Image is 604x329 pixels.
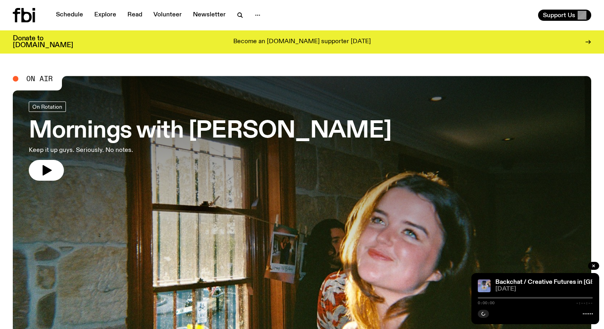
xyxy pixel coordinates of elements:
a: Mornings with [PERSON_NAME]Keep it up guys. Seriously. No notes. [29,102,391,181]
a: Volunteer [149,10,187,21]
p: Keep it up guys. Seriously. No notes. [29,146,233,155]
button: Support Us [538,10,591,21]
a: On Rotation [29,102,66,112]
a: Newsletter [188,10,230,21]
span: On Air [26,75,53,82]
h3: Mornings with [PERSON_NAME] [29,120,391,142]
a: Explore [89,10,121,21]
span: Support Us [543,12,575,19]
p: Become an [DOMAIN_NAME] supporter [DATE] [233,38,371,46]
h3: Donate to [DOMAIN_NAME] [13,35,73,49]
a: Schedule [51,10,88,21]
span: 0:00:00 [478,301,495,305]
span: On Rotation [32,104,62,110]
a: Read [123,10,147,21]
span: [DATE] [495,286,593,292]
span: -:--:-- [576,301,593,305]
